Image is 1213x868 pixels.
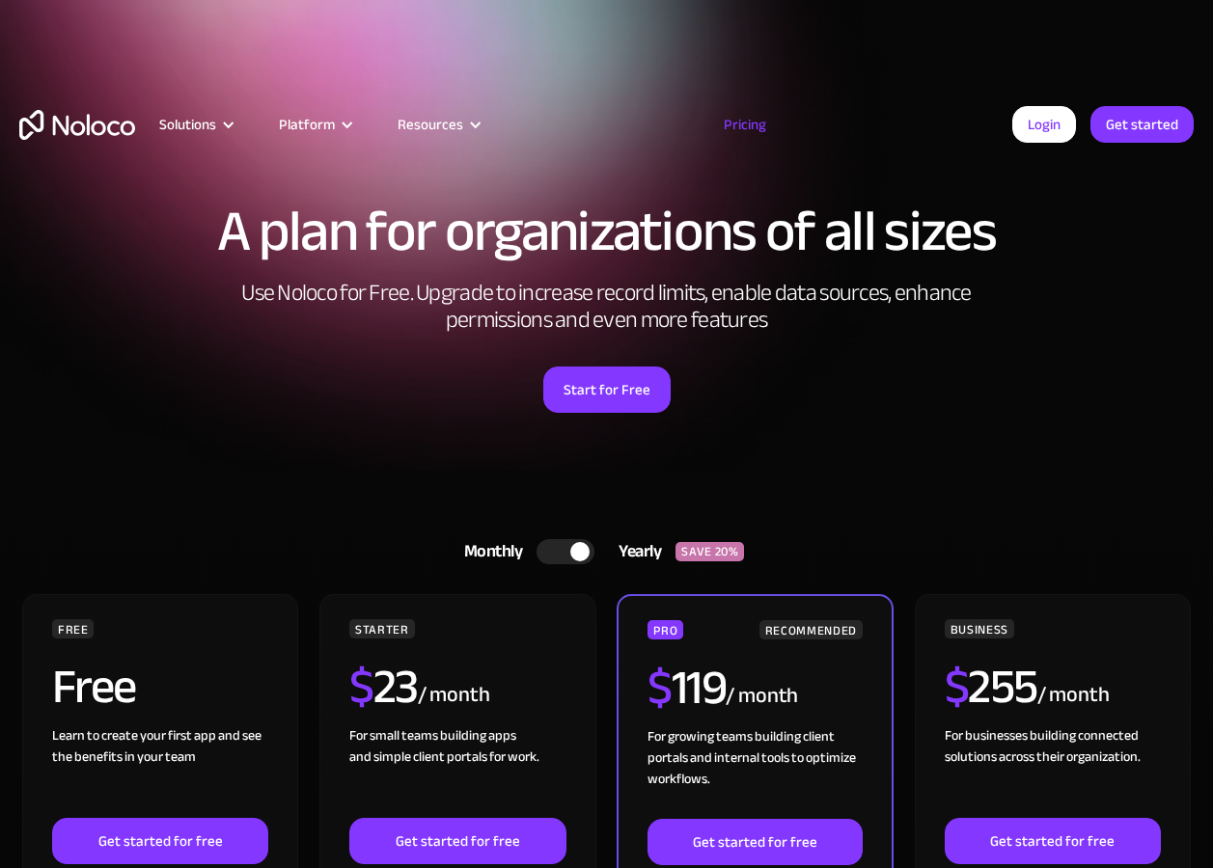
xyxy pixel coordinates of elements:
a: Get started [1090,106,1194,143]
div: Monthly [440,537,538,566]
a: home [19,110,135,140]
div: Learn to create your first app and see the benefits in your team ‍ [52,725,268,818]
a: Get started for free [945,818,1161,864]
div: Resources [398,112,463,137]
div: For businesses building connected solutions across their organization. ‍ [945,725,1161,818]
div: For growing teams building client portals and internal tools to optimize workflows. [648,726,862,819]
div: Platform [279,112,335,137]
a: Start for Free [543,366,671,413]
div: For small teams building apps and simple client portals for work. ‍ [349,725,565,818]
span: $ [349,641,373,732]
div: Resources [373,112,502,137]
div: Yearly [594,537,675,566]
h2: 255 [945,663,1037,711]
span: $ [648,642,672,733]
a: Login [1012,106,1076,143]
div: Solutions [159,112,216,137]
a: Get started for free [648,819,862,865]
div: / month [418,680,490,711]
div: BUSINESS [945,619,1014,638]
a: Get started for free [52,818,268,864]
a: Get started for free [349,818,565,864]
div: / month [1037,680,1110,711]
div: FREE [52,619,95,638]
span: $ [945,641,969,732]
div: SAVE 20% [675,542,744,561]
div: PRO [648,620,683,639]
h2: Free [52,663,136,711]
h2: Use Noloco for Free. Upgrade to increase record limits, enable data sources, enhance permissions ... [221,280,993,334]
a: Pricing [700,112,790,137]
div: / month [726,681,798,712]
h2: 119 [648,664,726,712]
h2: 23 [349,663,418,711]
div: Platform [255,112,373,137]
h1: A plan for organizations of all sizes [19,203,1194,260]
div: RECOMMENDED [759,620,863,639]
div: STARTER [349,619,414,638]
div: Solutions [135,112,255,137]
